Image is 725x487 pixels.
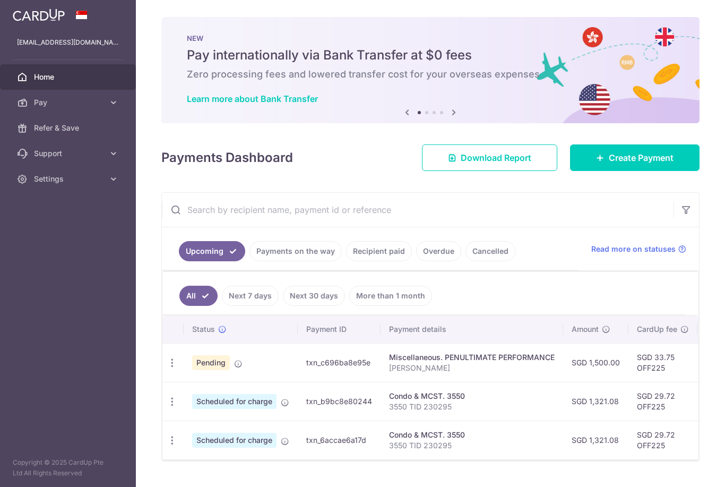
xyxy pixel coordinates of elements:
[192,433,277,448] span: Scheduled for charge
[389,363,555,373] p: [PERSON_NAME]
[34,72,104,82] span: Home
[192,355,230,370] span: Pending
[461,151,531,164] span: Download Report
[572,324,599,335] span: Amount
[34,174,104,184] span: Settings
[187,34,674,42] p: NEW
[563,421,628,459] td: SGD 1,321.08
[465,241,515,261] a: Cancelled
[187,68,674,81] h6: Zero processing fees and lowered transfer cost for your overseas expenses
[192,324,215,335] span: Status
[13,8,65,21] img: CardUp
[34,123,104,133] span: Refer & Save
[17,37,119,48] p: [EMAIL_ADDRESS][DOMAIN_NAME]
[609,151,674,164] span: Create Payment
[34,97,104,108] span: Pay
[179,241,245,261] a: Upcoming
[389,430,555,440] div: Condo & MCST. 3550
[161,17,700,123] img: Bank transfer banner
[192,394,277,409] span: Scheduled for charge
[349,286,432,306] a: More than 1 month
[563,382,628,421] td: SGD 1,321.08
[389,352,555,363] div: Miscellaneous. PENULTIMATE PERFORMANCE
[249,241,342,261] a: Payments on the way
[637,324,677,335] span: CardUp fee
[187,47,674,64] h5: Pay internationally via Bank Transfer at $0 fees
[570,144,700,171] a: Create Payment
[389,401,555,412] p: 3550 TID 230295
[298,421,381,459] td: txn_6accae6a17d
[389,440,555,451] p: 3550 TID 230295
[591,244,676,254] span: Read more on statuses
[162,193,674,227] input: Search by recipient name, payment id or reference
[422,144,557,171] a: Download Report
[389,391,555,401] div: Condo & MCST. 3550
[563,343,628,382] td: SGD 1,500.00
[298,343,381,382] td: txn_c696ba8e95e
[628,421,697,459] td: SGD 29.72 OFF225
[222,286,279,306] a: Next 7 days
[161,148,293,167] h4: Payments Dashboard
[591,244,686,254] a: Read more on statuses
[298,382,381,421] td: txn_b9bc8e80244
[34,148,104,159] span: Support
[628,382,697,421] td: SGD 29.72 OFF225
[381,315,563,343] th: Payment details
[416,241,461,261] a: Overdue
[298,315,381,343] th: Payment ID
[346,241,412,261] a: Recipient paid
[179,286,218,306] a: All
[187,93,318,104] a: Learn more about Bank Transfer
[283,286,345,306] a: Next 30 days
[628,343,697,382] td: SGD 33.75 OFF225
